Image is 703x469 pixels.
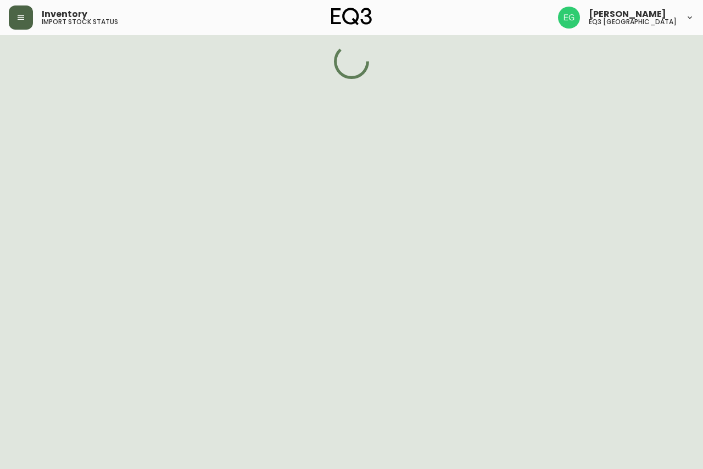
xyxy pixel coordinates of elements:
[589,10,666,19] span: [PERSON_NAME]
[331,8,372,25] img: logo
[42,10,87,19] span: Inventory
[558,7,580,29] img: db11c1629862fe82d63d0774b1b54d2b
[42,19,118,25] h5: import stock status
[589,19,677,25] h5: eq3 [GEOGRAPHIC_DATA]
